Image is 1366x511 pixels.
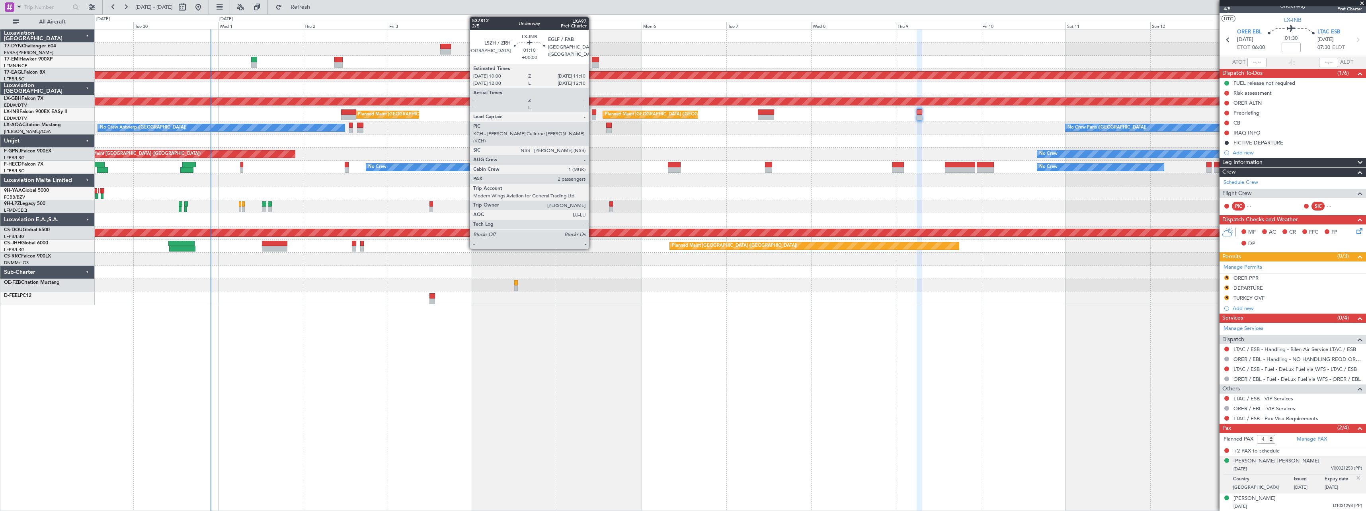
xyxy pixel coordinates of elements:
span: Pax [1222,424,1231,433]
div: No Crew [1039,148,1058,160]
a: D-FEELPC12 [4,293,31,298]
a: T7-EMIHawker 900XP [4,57,53,62]
span: ETOT [1237,44,1250,52]
div: CB [1233,119,1240,126]
div: HEGN [541,162,557,167]
span: Crew [1222,168,1236,177]
a: LTAC / ESB - Fuel - DeLux Fuel via WFS - LTAC / ESB [1233,366,1357,373]
div: SIC [1311,202,1325,211]
div: - - [1247,203,1265,210]
button: R [1224,275,1229,280]
div: Add new [1233,305,1362,312]
span: Dispatch [1222,335,1244,344]
span: Leg Information [1222,158,1263,167]
span: Permits [1222,252,1241,261]
a: LX-AOACitation Mustang [4,123,61,127]
a: LX-INBFalcon 900EX EASy II [4,109,67,114]
span: OE-FZB [4,280,21,285]
span: Flight Crew [1222,189,1252,198]
span: (0/3) [1337,252,1349,260]
span: (2/4) [1337,423,1349,432]
p: [GEOGRAPHIC_DATA] [1233,484,1294,492]
div: DEPARTURE [1233,285,1263,291]
a: EDLW/DTM [4,102,27,108]
a: CS-JHHGlobal 6000 [4,241,48,246]
a: Manage PAX [1297,435,1327,443]
a: ORER / EBL - Handling - NO HANDLING REQD ORER/EBL [1233,356,1362,363]
span: LX-AOA [4,123,22,127]
a: F-GPNJFalcon 900EX [4,149,51,154]
span: MF [1248,228,1256,236]
div: - [541,168,557,172]
input: --:-- [1247,58,1266,67]
span: Dispatch To-Dos [1222,69,1263,78]
div: Planned Maint [GEOGRAPHIC_DATA] ([GEOGRAPHIC_DATA]) [605,109,730,121]
div: [DATE] [219,16,233,23]
a: T7-DYNChallenger 604 [4,44,56,49]
a: LTAC / ESB - Pax Visa Requirements [1233,415,1318,422]
span: ATOT [1232,59,1245,66]
span: CS-DOU [4,228,23,232]
span: Services [1222,314,1243,323]
a: Schedule Crew [1224,179,1258,187]
div: No Crew [368,161,386,173]
a: CS-DOUGlobal 6500 [4,228,50,232]
span: T7-EAGL [4,70,23,75]
a: F-HECDFalcon 7X [4,162,43,167]
a: Manage Permits [1224,263,1262,271]
span: T7-DYN [4,44,22,49]
div: Sun 5 [557,22,642,29]
div: Prebriefing [1233,109,1259,116]
span: +2 PAX to schedule [1233,447,1280,455]
span: D1031298 (PP) [1333,503,1362,509]
a: LFPB/LBG [4,168,25,174]
a: LFPB/LBG [4,234,25,240]
div: Wed 1 [218,22,303,29]
span: ELDT [1332,44,1345,52]
div: Mon 6 [642,22,726,29]
span: V00021253 (PP) [1331,465,1362,472]
p: Expiry date [1325,476,1355,484]
a: FCBB/BZV [4,194,25,200]
a: LTAC / ESB - VIP Services [1233,395,1293,402]
span: D-FEEL [4,293,20,298]
div: Fri 3 [388,22,472,29]
span: [DATE] [1237,36,1253,44]
span: ORER EBL [1237,28,1262,36]
span: ALDT [1340,59,1353,66]
a: ORER / EBL - Fuel - DeLux Fuel via WFS - ORER / EBL [1233,376,1361,382]
span: [DATE] - [DATE] [135,4,173,11]
a: LTAC / ESB - Handling - Bilen Air Service LTAC / ESB [1233,346,1356,353]
p: [DATE] [1294,484,1325,492]
span: CS-JHH [4,241,21,246]
div: ORER ALTN [1233,99,1262,106]
span: 01:30 [1285,35,1298,43]
a: 9H-LPZLegacy 500 [4,201,45,206]
span: LTAC ESB [1317,28,1340,36]
div: No Crew Antwerp ([GEOGRAPHIC_DATA]) [100,122,186,134]
span: T7-EMI [4,57,20,62]
span: 9H-LPZ [4,201,20,206]
div: Sun 12 [1150,22,1235,29]
div: Add new [1233,149,1362,156]
a: Manage Services [1224,325,1263,333]
div: FUEL release not required [1233,80,1295,86]
div: Sat 4 [472,22,557,29]
button: Refresh [272,1,320,14]
div: FICTIVE DEPARTURE [1233,139,1283,146]
div: Wed 8 [811,22,896,29]
div: [PERSON_NAME] [PERSON_NAME] [1233,457,1319,465]
span: (0/4) [1337,314,1349,322]
a: LFMD/CEQ [4,207,27,213]
div: [PERSON_NAME] [1233,495,1276,503]
p: Issued [1294,476,1325,484]
span: [DATE] [1233,503,1247,509]
div: Sat 11 [1065,22,1150,29]
a: OE-FZBCitation Mustang [4,280,60,285]
span: Refresh [284,4,317,10]
div: Tue 7 [726,22,811,29]
div: [DATE] [96,16,110,23]
a: 9H-YAAGlobal 5000 [4,188,49,193]
span: [DATE] [1317,36,1334,44]
a: LX-GBHFalcon 7X [4,96,43,101]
